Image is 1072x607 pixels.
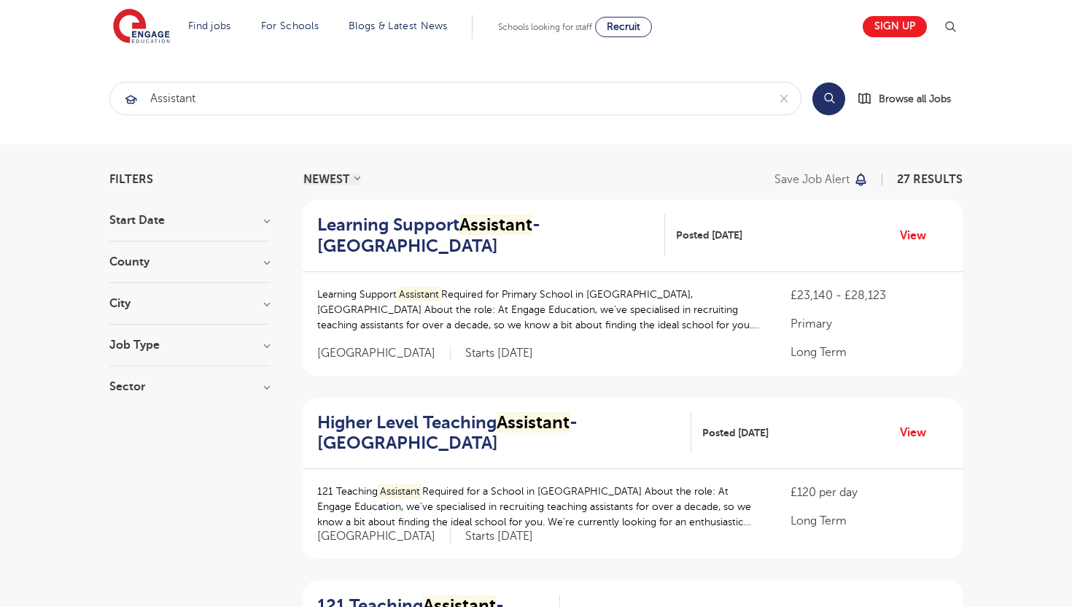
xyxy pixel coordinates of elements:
span: Posted [DATE] [676,228,742,243]
h2: Higher Level Teaching - [GEOGRAPHIC_DATA] [317,412,680,455]
div: Submit [109,82,801,115]
a: Browse all Jobs [857,90,963,107]
a: View [900,423,937,442]
p: 121 Teaching Required for a School in [GEOGRAPHIC_DATA] About the role: At Engage Education, we’v... [317,484,761,530]
p: Starts [DATE] [465,346,533,361]
p: Save job alert [774,174,850,185]
a: Learning SupportAssistant- [GEOGRAPHIC_DATA] [317,214,665,257]
p: £120 per day [791,484,948,501]
a: Recruit [595,17,652,37]
h3: City [109,298,270,309]
span: Browse all Jobs [879,90,951,107]
span: Filters [109,174,153,185]
h2: Learning Support - [GEOGRAPHIC_DATA] [317,214,653,257]
a: For Schools [261,20,319,31]
h3: Start Date [109,214,270,226]
h3: Job Type [109,339,270,351]
a: Higher Level TeachingAssistant- [GEOGRAPHIC_DATA] [317,412,691,455]
p: Long Term [791,344,948,361]
p: Starts [DATE] [465,529,533,544]
p: Learning Support Required for Primary School in [GEOGRAPHIC_DATA], [GEOGRAPHIC_DATA] About the ro... [317,287,761,333]
a: Sign up [863,16,927,37]
span: 27 RESULTS [897,173,963,186]
h3: Sector [109,381,270,393]
a: Find jobs [188,20,231,31]
h3: County [109,256,270,268]
button: Search [812,82,845,115]
a: Blogs & Latest News [349,20,448,31]
span: [GEOGRAPHIC_DATA] [317,529,451,544]
button: Clear [767,82,801,115]
p: Primary [791,315,948,333]
img: Engage Education [113,9,170,45]
span: Schools looking for staff [498,22,592,32]
span: Posted [DATE] [702,425,769,441]
p: £23,140 - £28,123 [791,287,948,304]
mark: Assistant [459,214,532,235]
mark: Assistant [397,287,441,302]
mark: Assistant [378,484,422,499]
span: Recruit [607,21,640,32]
span: [GEOGRAPHIC_DATA] [317,346,451,361]
p: Long Term [791,512,948,530]
mark: Assistant [497,412,570,433]
button: Save job alert [774,174,869,185]
a: View [900,226,937,245]
input: Submit [110,82,767,115]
